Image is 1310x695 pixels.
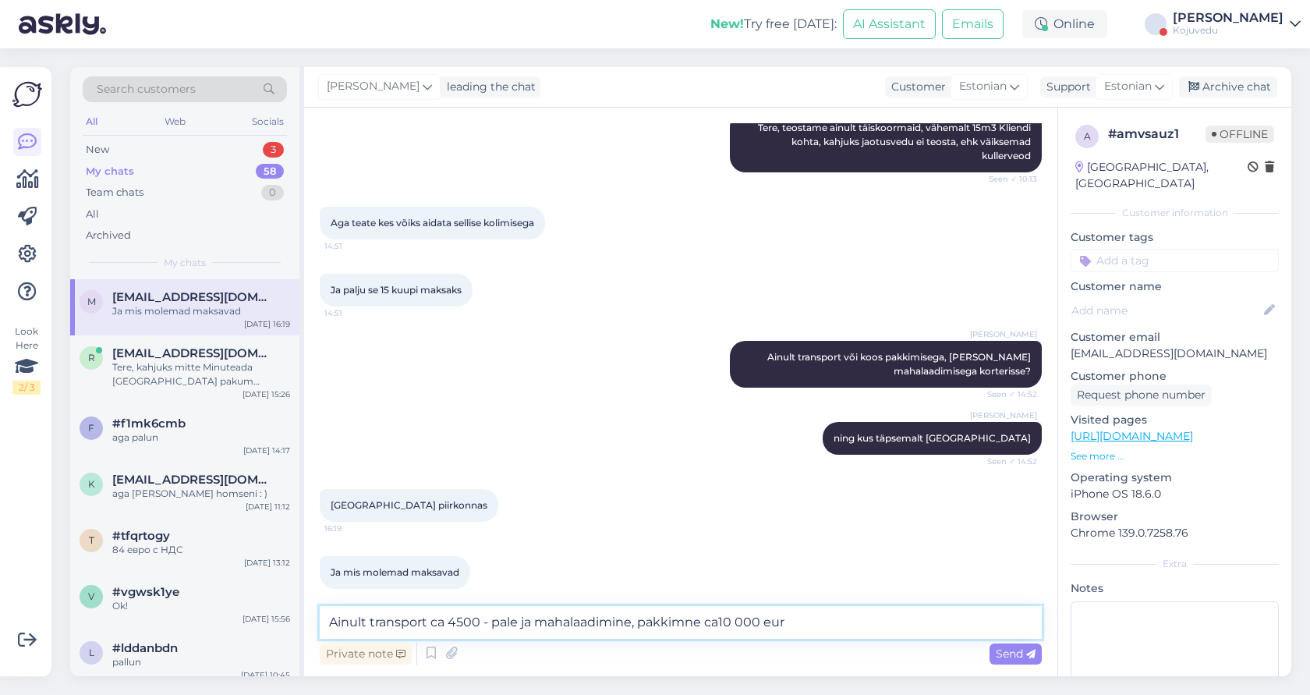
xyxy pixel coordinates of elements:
div: Web [161,112,189,132]
div: [DATE] 10:45 [241,669,290,681]
p: Operating system [1071,470,1279,486]
input: Add name [1071,302,1261,319]
span: Estonian [959,78,1007,95]
span: [PERSON_NAME] [970,328,1037,340]
span: a [1084,130,1091,142]
span: Seen ✓ 10:13 [979,173,1037,185]
div: Archive chat [1179,76,1277,98]
div: New [86,142,109,158]
span: #vgwsk1ye [112,585,179,599]
b: New! [710,16,744,31]
div: 2 / 3 [12,381,41,395]
span: f [88,422,94,434]
div: pallun [112,655,290,669]
p: Browser [1071,509,1279,525]
a: [PERSON_NAME]Kojuvedu [1173,12,1301,37]
span: Aga teate kes võiks aidata sellise kolimisega [331,217,534,229]
span: Ja palju se 15 kuupi maksaks [331,284,462,296]
span: karlmartinkarus@gmail.com [112,473,274,487]
span: Tere, teostame ainult täiskoormaid, vähemalt 15m3 Kliendi kohta, kahjuks jaotusvedu ei teosta, eh... [758,122,1033,161]
span: 16:19 [324,590,383,601]
div: aga [PERSON_NAME] homseni : ) [112,487,290,501]
div: 3 [263,142,284,158]
span: 16:19 [324,523,383,534]
div: All [83,112,101,132]
div: [DATE] 15:56 [243,613,290,625]
img: Askly Logo [12,80,42,109]
div: Try free [DATE]: [710,15,837,34]
span: 14:51 [324,307,383,319]
div: All [86,207,99,222]
div: [DATE] 16:19 [244,318,290,330]
p: Visited pages [1071,412,1279,428]
div: Kojuvedu [1173,24,1283,37]
span: Ja mis molemad maksavad [331,566,459,578]
div: Customer [885,79,946,95]
p: Customer name [1071,278,1279,295]
span: m [87,296,96,307]
div: My chats [86,164,134,179]
div: [DATE] 11:12 [246,501,290,512]
div: Archived [86,228,131,243]
span: r [88,352,95,363]
span: rebaneinna@gmail.com [112,346,274,360]
p: Customer tags [1071,229,1279,246]
span: maeniit@gmail.com [112,290,274,304]
button: Emails [942,9,1004,39]
div: Request phone number [1071,385,1212,406]
div: Tere, kahjuks mitte Minuteada [GEOGRAPHIC_DATA] pakum teenust [DOMAIN_NAME] [112,360,290,388]
div: Online [1022,10,1107,38]
button: AI Assistant [843,9,936,39]
p: iPhone OS 18.6.0 [1071,486,1279,502]
span: ning kus täpsemalt [GEOGRAPHIC_DATA] [834,432,1031,444]
div: Ja mis molemad maksavad [112,304,290,318]
span: 14:51 [324,240,383,252]
span: [PERSON_NAME] [327,78,420,95]
div: Support [1040,79,1091,95]
input: Add a tag [1071,249,1279,272]
span: Send [996,647,1036,661]
div: 84 евро с НДС [112,543,290,557]
div: 0 [261,185,284,200]
div: Customer information [1071,206,1279,220]
div: # amvsauz1 [1108,125,1206,144]
p: Chrome 139.0.7258.76 [1071,525,1279,541]
div: [DATE] 14:17 [243,445,290,456]
div: aga palun [112,431,290,445]
div: Extra [1071,557,1279,571]
span: Ainult transport või koos pakkimisega, [PERSON_NAME] mahalaadimisega korterisse? [767,351,1033,377]
p: See more ... [1071,449,1279,463]
p: Notes [1071,580,1279,597]
span: v [88,590,94,602]
div: Private note [320,644,412,665]
div: Look Here [12,324,41,395]
span: [PERSON_NAME] [970,410,1037,421]
span: #lddanbdn [112,641,178,655]
div: 58 [256,164,284,179]
p: Customer phone [1071,368,1279,385]
span: Seen ✓ 14:52 [979,456,1037,467]
span: t [89,534,94,546]
a: [URL][DOMAIN_NAME] [1071,429,1193,443]
div: Team chats [86,185,143,200]
span: Seen ✓ 14:52 [979,388,1037,400]
div: [DATE] 13:12 [244,557,290,569]
p: [EMAIL_ADDRESS][DOMAIN_NAME] [1071,346,1279,362]
div: leading the chat [441,79,536,95]
span: My chats [164,256,206,270]
span: #f1mk6cmb [112,417,186,431]
span: l [89,647,94,658]
div: Socials [249,112,287,132]
div: Ok! [112,599,290,613]
textarea: Ainult transport ca 4500 - pale ja mahalaadimine, pakkimne ca10 000 eur [320,606,1042,639]
div: [GEOGRAPHIC_DATA], [GEOGRAPHIC_DATA] [1075,159,1248,192]
span: Offline [1206,126,1274,143]
span: #tfqrtogy [112,529,170,543]
span: k [88,478,95,490]
p: Customer email [1071,329,1279,346]
div: [DATE] 15:26 [243,388,290,400]
span: [GEOGRAPHIC_DATA] piirkonnas [331,499,487,511]
div: [PERSON_NAME] [1173,12,1283,24]
span: Estonian [1104,78,1152,95]
span: Search customers [97,81,196,98]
